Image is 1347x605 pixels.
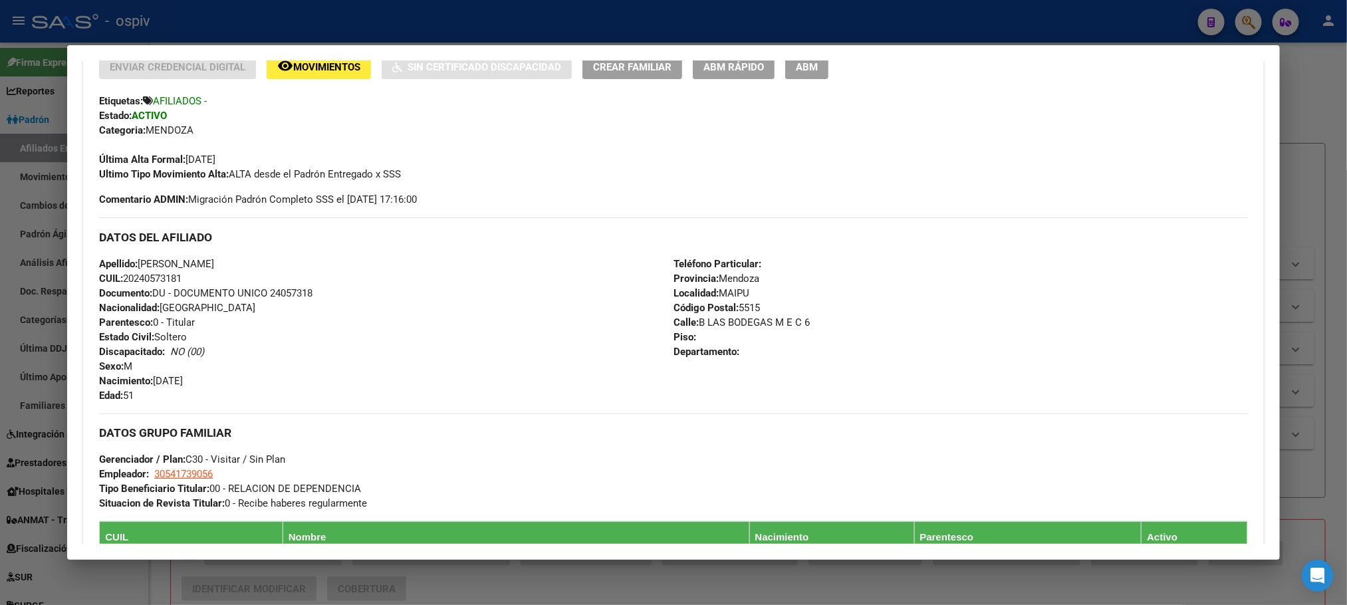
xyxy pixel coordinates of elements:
strong: Discapacitado: [99,346,165,358]
strong: Departamento: [673,346,739,358]
strong: Piso: [673,331,696,343]
span: Soltero [99,331,187,343]
strong: Sexo: [99,360,124,372]
span: Crear Familiar [593,61,672,73]
strong: Teléfono Particular: [673,258,761,270]
strong: Estado Civil: [99,331,154,343]
strong: Calle: [673,316,699,328]
strong: Etiquetas: [99,95,143,107]
strong: Empleador: [99,468,149,480]
button: Enviar Credencial Digital [99,55,256,79]
span: ABM Rápido [703,61,764,73]
span: 5515 [673,302,760,314]
strong: Gerenciador / Plan: [99,453,185,465]
span: Enviar Credencial Digital [110,61,245,73]
strong: Apellido: [99,258,138,270]
h3: DATOS DEL AFILIADO [99,230,1247,245]
span: MAIPU [673,287,749,299]
strong: Parentesco: [99,316,153,328]
span: ABM [796,61,818,73]
span: [DATE] [99,375,183,387]
div: MENDOZA [99,123,1247,138]
span: DU - DOCUMENTO UNICO 24057318 [99,287,312,299]
strong: Nacimiento: [99,375,153,387]
strong: Comentario ADMIN: [99,193,188,205]
span: B LAS BODEGAS M E C 6 [673,316,810,328]
span: [GEOGRAPHIC_DATA] [99,302,255,314]
span: [DATE] [99,154,215,166]
span: 0 - Titular [99,316,195,328]
div: Open Intercom Messenger [1302,560,1334,592]
button: Crear Familiar [582,55,682,79]
strong: Ultimo Tipo Movimiento Alta: [99,168,229,180]
strong: Categoria: [99,124,146,136]
button: Sin Certificado Discapacidad [382,55,572,79]
strong: Edad: [99,390,123,402]
button: Movimientos [267,55,371,79]
span: 00 - RELACION DE DEPENDENCIA [99,483,361,495]
strong: Localidad: [673,287,719,299]
span: AFILIADOS - [153,95,207,107]
span: Sin Certificado Discapacidad [408,61,561,73]
strong: ACTIVO [132,110,167,122]
button: ABM Rápido [693,55,775,79]
strong: Última Alta Formal: [99,154,185,166]
strong: Provincia: [673,273,719,285]
strong: Tipo Beneficiario Titular: [99,483,209,495]
span: Movimientos [293,61,360,73]
span: Migración Padrón Completo SSS el [DATE] 17:16:00 [99,192,417,207]
th: CUIL [100,521,283,552]
strong: Nacionalidad: [99,302,160,314]
span: [PERSON_NAME] [99,258,214,270]
strong: Situacion de Revista Titular: [99,497,225,509]
span: 0 - Recibe haberes regularmente [99,497,367,509]
th: Activo [1142,521,1247,552]
span: ALTA desde el Padrón Entregado x SSS [99,168,401,180]
h3: DATOS GRUPO FAMILIAR [99,425,1247,440]
span: C30 - Visitar / Sin Plan [99,453,285,465]
th: Nombre [283,521,749,552]
strong: Código Postal: [673,302,739,314]
strong: CUIL: [99,273,123,285]
span: 51 [99,390,134,402]
th: Nacimiento [749,521,914,552]
button: ABM [785,55,828,79]
mat-icon: remove_red_eye [277,58,293,74]
span: M [99,360,132,372]
strong: Estado: [99,110,132,122]
span: 30541739056 [154,468,213,480]
strong: Documento: [99,287,152,299]
i: NO (00) [170,346,204,358]
span: Mendoza [673,273,759,285]
th: Parentesco [914,521,1142,552]
span: 20240573181 [99,273,182,285]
